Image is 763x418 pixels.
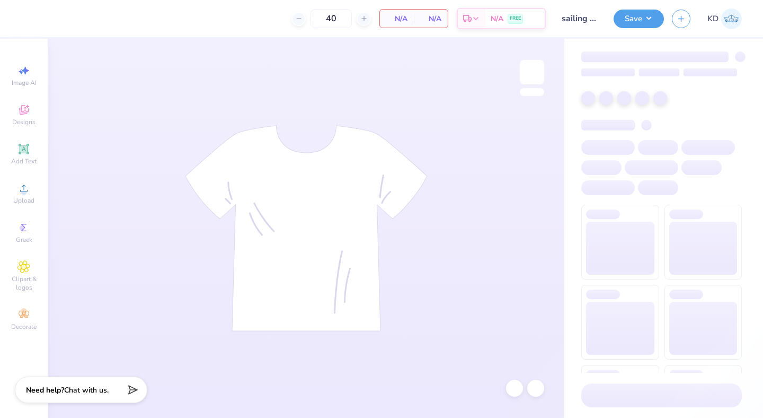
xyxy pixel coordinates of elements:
span: FREE [510,15,521,22]
span: N/A [386,13,407,24]
span: Add Text [11,157,37,166]
span: Upload [13,196,34,205]
strong: Need help? [26,385,64,395]
span: N/A [491,13,503,24]
span: KD [707,13,718,25]
span: Clipart & logos [5,275,42,292]
span: Image AI [12,79,37,87]
img: tee-skeleton.svg [185,125,428,332]
span: Designs [12,118,36,126]
span: N/A [420,13,441,24]
img: Kimmy Duong [721,8,742,29]
input: Untitled Design [554,8,606,29]
a: KD [707,8,742,29]
span: Greek [16,236,32,244]
span: Decorate [11,323,37,331]
button: Save [614,10,664,28]
span: Chat with us. [64,385,109,395]
input: – – [310,9,352,28]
